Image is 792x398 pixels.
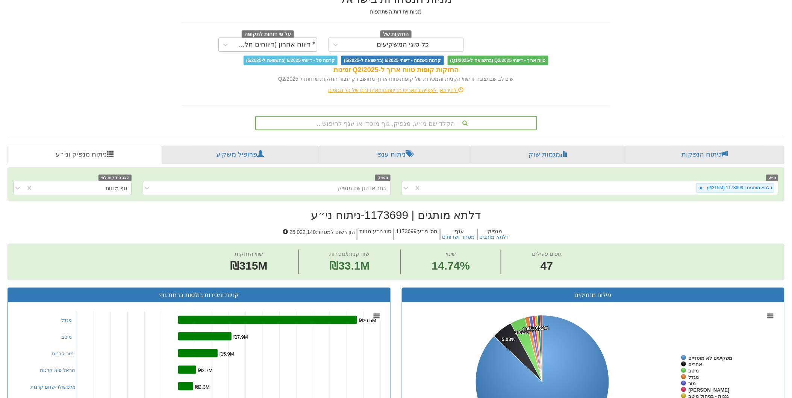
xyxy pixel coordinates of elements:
span: שווי החזקות [235,250,263,257]
span: קרנות נאמנות - דיווחי 6/2025 (בהשוואה ל-5/2025) [341,56,444,65]
div: שים לב שבתצוגה זו שווי הקניות והמכירות של קופות טווח ארוך מחושב רק עבור החזקות שדווחו ל Q2/2025 [182,75,610,83]
a: מור קרנות [52,351,74,356]
a: ניתוח מנפיק וני״ע [8,146,162,164]
tspan: 3.62% [515,329,529,335]
tspan: 0.52% [535,325,548,331]
tspan: ₪2.7M [198,368,213,373]
tspan: מור [689,381,696,386]
span: קרנות סל - דיווחי 6/2025 (בהשוואה ל-5/2025) [244,56,338,65]
a: מיטב [62,334,72,340]
tspan: ₪2.3M [195,384,210,390]
span: ₪315M [230,259,268,272]
div: * דיווח אחרון (דיווחים חלקיים) [234,41,315,48]
span: הצג החזקות לפי [98,175,132,181]
div: הקלד שם ני״ע, מנפיק, גוף מוסדי או ענף לחיפוש... [256,117,536,130]
h5: סוג ני״ע : מניות [357,229,394,240]
h3: פילוח מחזיקים [408,292,779,298]
a: אלטשולר-שחם קרנות [31,384,76,390]
a: פרופיל משקיע [162,146,319,164]
span: ₪33.1M [329,259,369,272]
a: הראל פיא קרנות [40,367,75,373]
tspan: משקיעים לא מוסדיים [689,355,732,361]
span: 47 [532,258,562,274]
div: כל סוגי המשקיעים [377,41,429,48]
tspan: [PERSON_NAME] [689,387,730,393]
tspan: אחרים [689,362,703,367]
tspan: ₪26.5M [359,318,376,323]
span: טווח ארוך - דיווחי Q2/2025 (בהשוואה ל-Q1/2025) [448,56,548,65]
h5: מניות ויחידות השתתפות [182,9,610,15]
tspan: 5.03% [502,336,516,342]
span: החזקות של [380,30,412,39]
span: גופים פעילים [532,250,562,257]
a: ניתוח הנפקות [625,146,784,164]
div: דלתא מותגים | 1173699 (₪315M) [705,184,774,192]
span: מנפיק [375,175,391,181]
h5: הון רשום למסחר : 25,022,140 [281,229,357,240]
tspan: מגדל [689,374,699,380]
h5: ענף : [440,229,477,240]
span: ני״ע [766,175,778,181]
tspan: 1.04% [522,327,536,332]
div: החזקות קופות טווח ארוך ל-Q2/2025 זמינות [182,65,610,75]
a: מגדל [62,317,72,323]
a: מגמות שוק [470,146,625,164]
h3: קניות ומכירות בולטות ברמת גוף [14,292,385,298]
tspan: 0.59% [533,325,547,331]
tspan: מיטב [689,368,699,374]
tspan: 0.64% [530,326,544,331]
a: ניתוח ענפי [319,146,471,164]
tspan: 0.66% [528,326,542,331]
span: על פי דוחות לתקופה [242,30,294,39]
h2: דלתא מותגים | 1173699 - ניתוח ני״ע [8,209,784,221]
span: 14.74% [432,258,470,274]
h5: מס' ני״ע : 1173699 [394,229,440,240]
div: גוף מדווח [106,184,127,192]
div: בחר או הזן שם מנפיק [338,184,386,192]
span: שווי קניות/מכירות [329,250,369,257]
span: שינוי [446,250,456,257]
button: מסחר ושרותים [442,234,475,240]
button: דלתא מותגים [480,234,509,240]
tspan: ₪5.9M [220,351,234,357]
tspan: ₪7.9M [233,334,248,340]
h5: מנפיק : [477,229,511,240]
tspan: 0.78% [525,326,539,332]
div: לחץ כאן לצפייה בתאריכי הדיווחים האחרונים של כל הגופים [176,86,616,94]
